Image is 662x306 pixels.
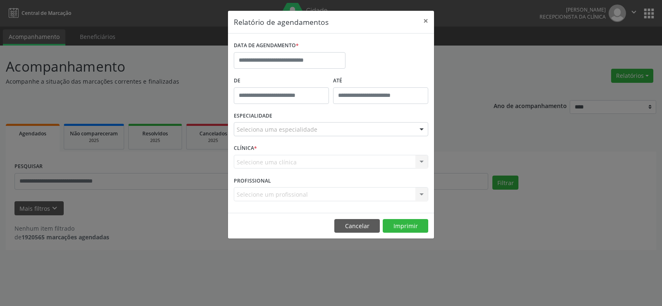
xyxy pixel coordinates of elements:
label: PROFISSIONAL [234,174,271,187]
label: ATÉ [333,75,428,87]
label: DATA DE AGENDAMENTO [234,39,299,52]
button: Imprimir [383,219,428,233]
label: De [234,75,329,87]
label: CLÍNICA [234,142,257,155]
button: Close [417,11,434,31]
h5: Relatório de agendamentos [234,17,329,27]
label: ESPECIALIDADE [234,110,272,123]
span: Seleciona uma especialidade [237,125,317,134]
button: Cancelar [334,219,380,233]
